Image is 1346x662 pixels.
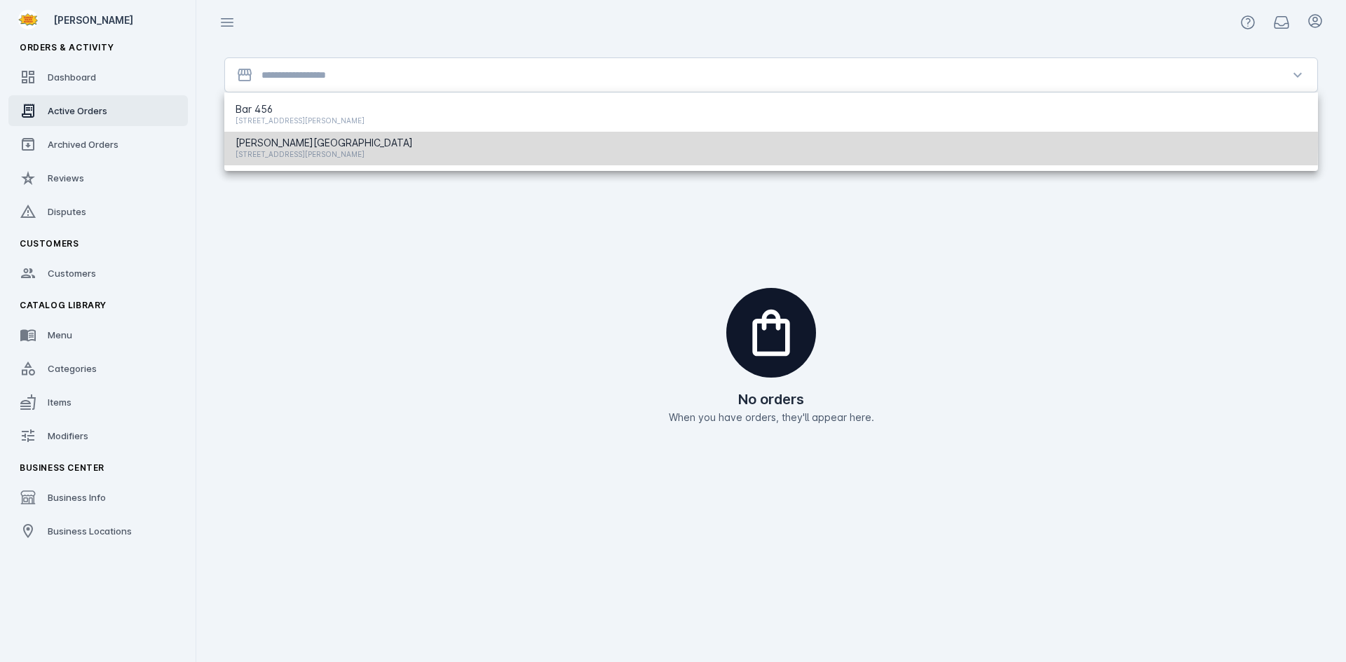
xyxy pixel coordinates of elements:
span: Customers [48,268,96,279]
span: [STREET_ADDRESS][PERSON_NAME] [236,146,413,163]
a: Items [8,387,188,418]
span: Items [48,396,72,408]
span: Bar 456 [236,101,365,118]
a: Modifiers [8,420,188,451]
span: Customers [20,238,79,249]
span: Orders & Activity [20,42,114,53]
a: Active Orders [8,95,188,126]
span: Active Orders [48,105,107,116]
span: Disputes [48,206,86,217]
a: Business Info [8,482,188,513]
input: Location [261,67,1281,83]
a: Menu [8,319,188,350]
span: Menu [48,329,72,340]
span: Dashboard [48,71,96,83]
h2: No orders [738,389,804,410]
span: Modifiers [48,430,88,441]
a: Customers [8,258,188,289]
a: Disputes [8,196,188,227]
span: [STREET_ADDRESS][PERSON_NAME] [236,112,365,129]
p: When you have orders, they'll appear here. [669,410,874,425]
span: Archived Orders [48,139,118,150]
span: Reviews [48,172,84,184]
a: Archived Orders [8,129,188,160]
a: Dashboard [8,62,188,92]
span: Business Center [20,462,104,473]
span: Categories [48,363,97,374]
span: Catalog Library [20,300,107,310]
a: Business Locations [8,516,188,546]
span: Business Locations [48,525,132,537]
span: [PERSON_NAME][GEOGRAPHIC_DATA] [236,135,413,151]
a: Reviews [8,163,188,193]
span: Business Info [48,492,106,503]
a: Categories [8,353,188,384]
div: [PERSON_NAME] [53,13,182,27]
